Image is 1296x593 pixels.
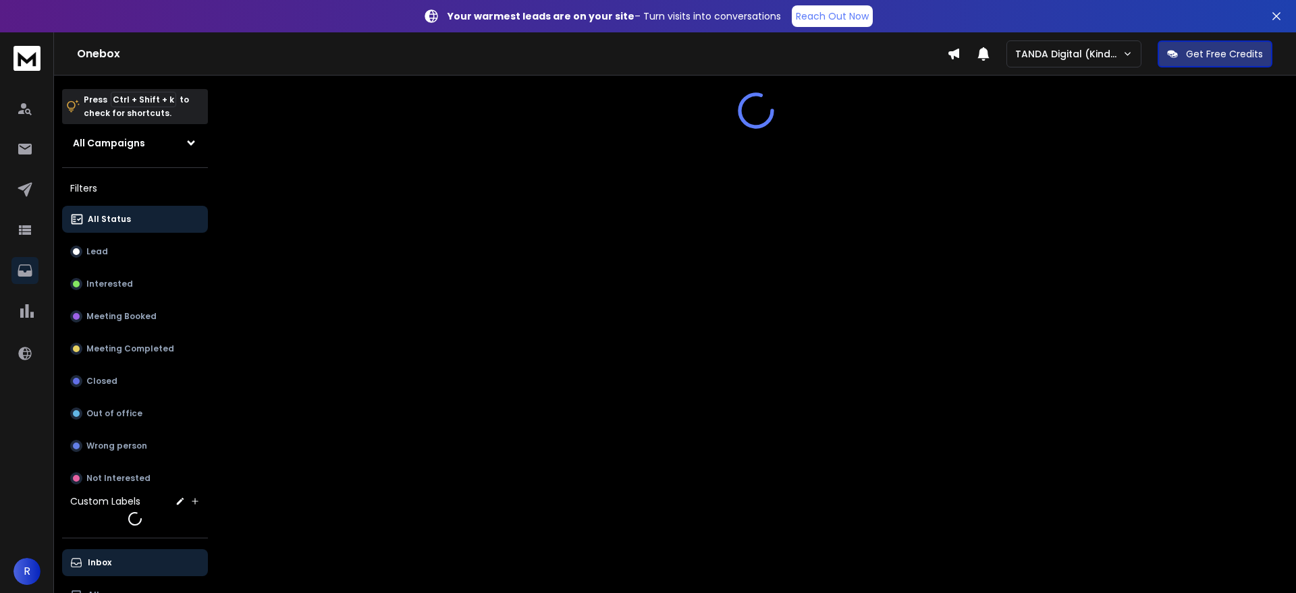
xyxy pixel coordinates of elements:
button: Not Interested [62,465,208,492]
p: Get Free Credits [1186,47,1263,61]
button: R [13,558,40,585]
a: Reach Out Now [792,5,873,27]
p: Not Interested [86,473,151,484]
p: – Turn visits into conversations [448,9,781,23]
h3: Custom Labels [70,495,140,508]
p: Closed [86,376,117,387]
h1: All Campaigns [73,136,145,150]
p: Out of office [86,408,142,419]
button: Closed [62,368,208,395]
p: TANDA Digital (Kind Studio) [1015,47,1123,61]
p: Lead [86,246,108,257]
button: Get Free Credits [1158,40,1272,67]
button: All Status [62,206,208,233]
strong: Your warmest leads are on your site [448,9,634,23]
p: Press to check for shortcuts. [84,93,189,120]
button: Meeting Booked [62,303,208,330]
p: All Status [88,214,131,225]
button: Interested [62,271,208,298]
button: All Campaigns [62,130,208,157]
button: Lead [62,238,208,265]
span: Ctrl + Shift + k [111,92,176,107]
p: Inbox [88,557,111,568]
p: Reach Out Now [796,9,869,23]
img: logo [13,46,40,71]
h1: Onebox [77,46,947,62]
p: Interested [86,279,133,289]
button: Wrong person [62,432,208,459]
p: Meeting Completed [86,343,174,354]
button: Out of office [62,400,208,427]
p: Wrong person [86,441,147,451]
button: Inbox [62,549,208,576]
p: Meeting Booked [86,311,157,322]
h3: Filters [62,179,208,198]
button: Meeting Completed [62,335,208,362]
